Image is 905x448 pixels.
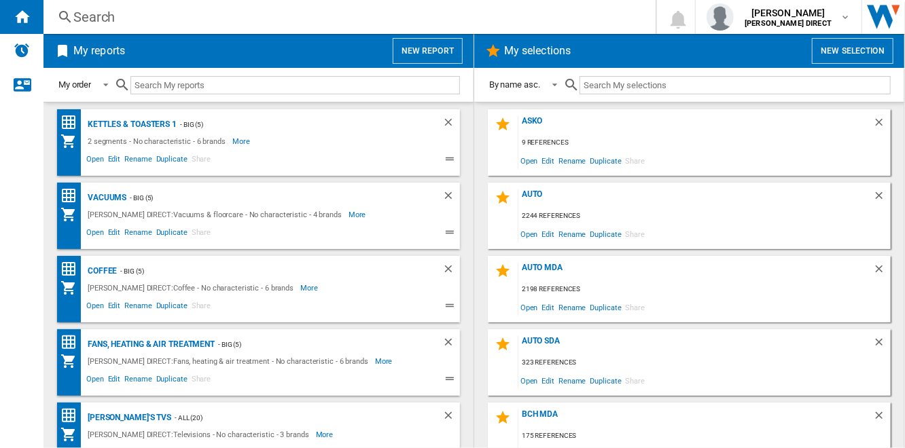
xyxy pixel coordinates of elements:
span: [PERSON_NAME] [745,6,832,20]
span: Open [84,373,106,389]
img: profile.jpg [707,3,734,31]
span: More [232,133,252,149]
span: Edit [106,153,123,169]
img: alerts-logo.svg [14,42,30,58]
div: AUTO MDA [518,263,873,281]
div: - Big (5) [215,336,415,353]
span: Open [518,371,540,390]
span: Open [84,299,106,316]
span: More [349,206,368,223]
span: Duplicate [588,298,624,316]
div: My Assortment [60,133,84,149]
span: Edit [540,151,557,170]
div: - ALL (20) [171,409,415,426]
div: Delete [873,263,891,281]
span: Edit [540,298,557,316]
div: Search [73,7,620,26]
h2: My selections [501,38,573,64]
div: My Assortment [60,206,84,223]
div: [PERSON_NAME] DIRECT:Televisions - No characteristic - 3 brands [84,426,316,443]
span: Share [190,226,213,242]
button: New selection [812,38,893,64]
span: Duplicate [154,153,190,169]
span: Edit [106,226,123,242]
div: - Big (5) [126,189,415,206]
div: My Assortment [60,353,84,369]
div: Price Ranking [60,334,84,351]
span: Duplicate [154,299,190,316]
span: Open [518,225,540,243]
div: Price Ranking [60,114,84,131]
span: Rename [556,151,588,170]
div: Fans, Heating & Air Treatment [84,336,215,353]
span: Duplicate [154,226,190,242]
span: Rename [556,298,588,316]
span: Open [518,298,540,316]
span: Rename [556,225,588,243]
div: My order [58,79,91,90]
div: Coffee [84,263,117,280]
span: Edit [540,225,557,243]
div: Delete [442,263,460,280]
button: New report [393,38,463,64]
div: 323 references [518,354,891,371]
div: - Big (5) [177,116,415,133]
span: Duplicate [588,371,624,390]
div: 2244 references [518,208,891,225]
span: Open [518,151,540,170]
div: AUTO SDA [518,336,873,354]
span: Edit [106,299,123,316]
span: Share [190,299,213,316]
span: Duplicate [588,151,624,170]
span: Share [190,153,213,169]
h2: My reports [71,38,128,64]
div: BCH MDA [518,409,873,428]
span: Share [624,298,647,316]
div: - Big (5) [117,263,415,280]
div: Kettles & Toasters 1 [84,116,177,133]
b: [PERSON_NAME] DIRECT [745,19,832,28]
span: Share [190,373,213,389]
span: Rename [122,226,154,242]
div: Delete [442,116,460,133]
div: asko [518,116,873,134]
span: Edit [540,371,557,390]
span: Edit [106,373,123,389]
span: Rename [122,299,154,316]
span: Rename [122,153,154,169]
span: Rename [556,371,588,390]
span: Open [84,153,106,169]
div: 175 references [518,428,891,445]
div: [PERSON_NAME] DIRECT:Coffee - No characteristic - 6 brands [84,280,300,296]
div: My Assortment [60,280,84,296]
div: Price Ranking [60,187,84,204]
div: Price Ranking [60,261,84,278]
div: [PERSON_NAME] DIRECT:Vacuums & floorcare - No characteristic - 4 brands [84,206,349,223]
span: Share [624,151,647,170]
span: Share [624,371,647,390]
div: [PERSON_NAME]'s TVs [84,409,171,426]
div: AUTO [518,189,873,208]
div: Delete [873,336,891,354]
span: More [316,426,336,443]
div: Delete [873,189,891,208]
div: Delete [442,189,460,206]
div: Price Ranking [60,407,84,424]
span: Duplicate [154,373,190,389]
div: By name asc. [489,79,540,90]
div: Vacuums [84,189,126,206]
div: Delete [442,409,460,426]
span: More [375,353,395,369]
div: 9 references [518,134,891,151]
span: Share [624,225,647,243]
div: 2198 references [518,281,891,298]
input: Search My selections [580,76,891,94]
span: Duplicate [588,225,624,243]
span: More [300,280,320,296]
input: Search My reports [130,76,460,94]
span: Open [84,226,106,242]
div: My Assortment [60,426,84,443]
div: Delete [873,409,891,428]
div: [PERSON_NAME] DIRECT:Fans, heating & air treatment - No characteristic - 6 brands [84,353,375,369]
div: Delete [873,116,891,134]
